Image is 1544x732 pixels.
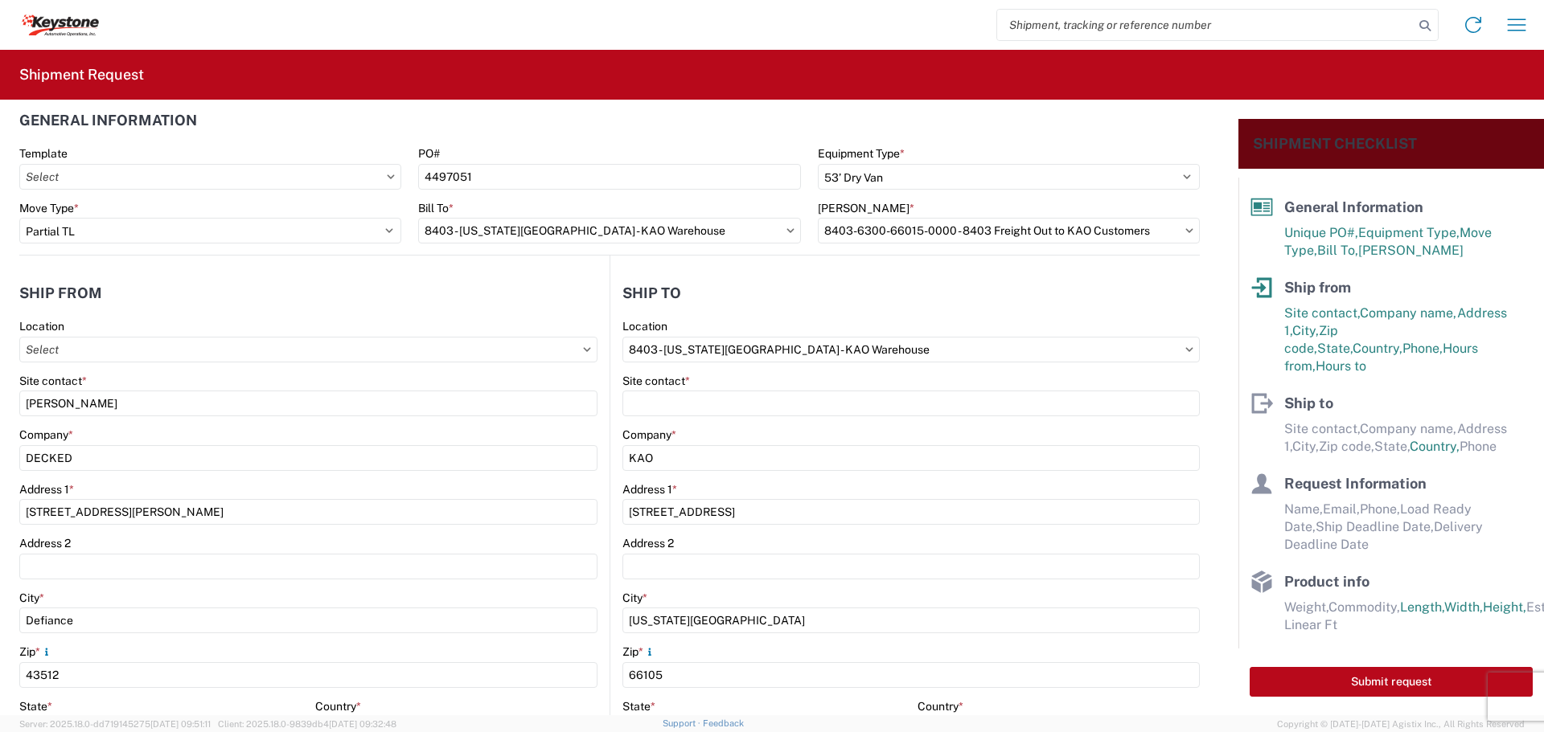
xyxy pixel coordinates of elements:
[418,146,440,161] label: PO#
[1358,243,1464,258] span: [PERSON_NAME]
[19,699,52,714] label: State
[703,718,744,728] a: Feedback
[1284,421,1360,436] span: Site contact,
[622,337,1200,362] input: Select
[19,482,74,497] label: Address 1
[19,112,197,129] h2: General Information
[1317,243,1358,258] span: Bill To,
[1284,599,1328,615] span: Weight,
[1284,573,1369,590] span: Product info
[329,719,396,729] span: [DATE] 09:32:48
[1323,501,1360,517] span: Email,
[1410,439,1460,454] span: Country,
[622,536,674,550] label: Address 2
[1284,501,1323,517] span: Name,
[1284,198,1423,215] span: General Information
[818,218,1200,243] input: Select
[418,201,454,215] label: Bill To
[19,285,102,301] h2: Ship from
[1444,599,1483,615] span: Width,
[622,427,676,442] label: Company
[1316,519,1434,534] span: Ship Deadline Date,
[1284,475,1427,492] span: Request Information
[19,319,64,333] label: Location
[622,374,690,388] label: Site contact
[1360,305,1457,321] span: Company name,
[19,164,401,190] input: Select
[1328,599,1400,615] span: Commodity,
[1253,134,1417,153] h2: Shipment Checklist
[1277,717,1525,731] span: Copyright © [DATE]-[DATE] Agistix Inc., All Rights Reserved
[1317,341,1353,356] span: State,
[818,146,905,161] label: Equipment Type
[997,10,1414,40] input: Shipment, tracking or reference number
[1353,341,1402,356] span: Country,
[1284,225,1358,240] span: Unique PO#,
[622,591,647,605] label: City
[918,699,963,714] label: Country
[1402,341,1443,356] span: Phone,
[1319,439,1374,454] span: Zip code,
[19,337,597,362] input: Select
[19,591,44,605] label: City
[1483,599,1526,615] span: Height,
[1316,358,1366,374] span: Hours to
[1284,279,1351,296] span: Ship from
[622,644,656,659] label: Zip
[1360,421,1457,436] span: Company name,
[19,427,73,442] label: Company
[1292,439,1319,454] span: City,
[1358,225,1460,240] span: Equipment Type,
[1400,599,1444,615] span: Length,
[622,285,681,301] h2: Ship to
[1292,323,1319,338] span: City,
[418,218,800,243] input: Select
[1284,395,1333,411] span: Ship to
[19,644,53,659] label: Zip
[622,699,655,714] label: State
[1284,305,1360,321] span: Site contact,
[622,319,667,333] label: Location
[19,536,71,550] label: Address 2
[19,65,144,84] h2: Shipment Request
[19,719,211,729] span: Server: 2025.18.0-dd719145275
[1460,439,1497,454] span: Phone
[663,718,703,728] a: Support
[1374,439,1410,454] span: State,
[150,719,211,729] span: [DATE] 09:51:11
[818,201,914,215] label: [PERSON_NAME]
[19,201,79,215] label: Move Type
[19,146,68,161] label: Template
[622,482,677,497] label: Address 1
[19,374,87,388] label: Site contact
[218,719,396,729] span: Client: 2025.18.0-9839db4
[315,699,361,714] label: Country
[1360,501,1400,517] span: Phone,
[1250,667,1533,697] button: Submit request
